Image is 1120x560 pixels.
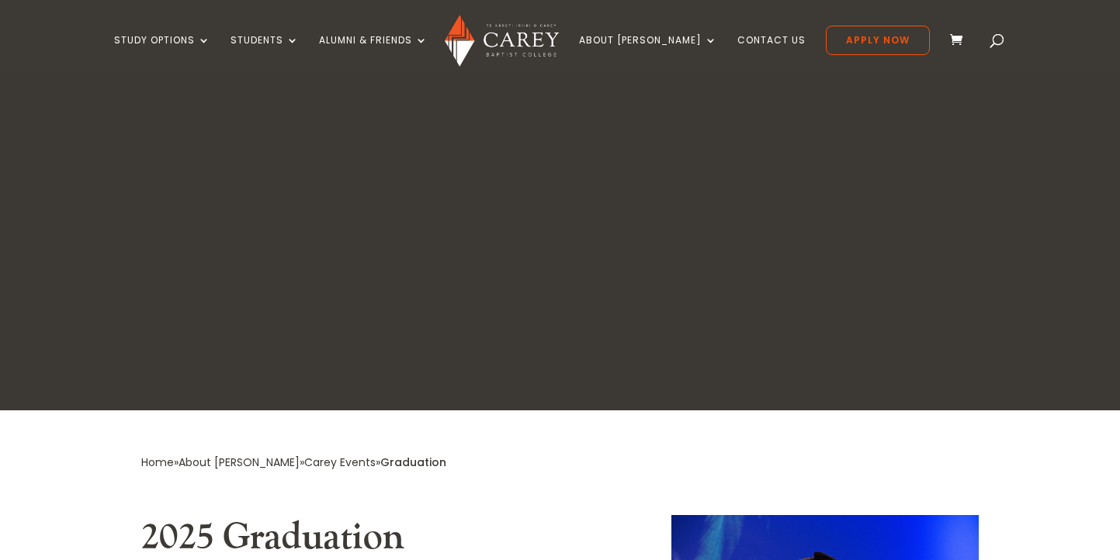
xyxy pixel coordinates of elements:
a: Alumni & Friends [319,35,428,71]
span: » » » [141,455,446,470]
a: Contact Us [737,35,806,71]
a: Apply Now [826,26,930,55]
a: Home [141,455,174,470]
a: Carey Events [304,455,376,470]
a: About [PERSON_NAME] [579,35,717,71]
a: Study Options [114,35,210,71]
img: Carey Baptist College [445,15,559,67]
a: About [PERSON_NAME] [179,455,300,470]
span: Graduation [380,455,446,470]
a: Students [231,35,299,71]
